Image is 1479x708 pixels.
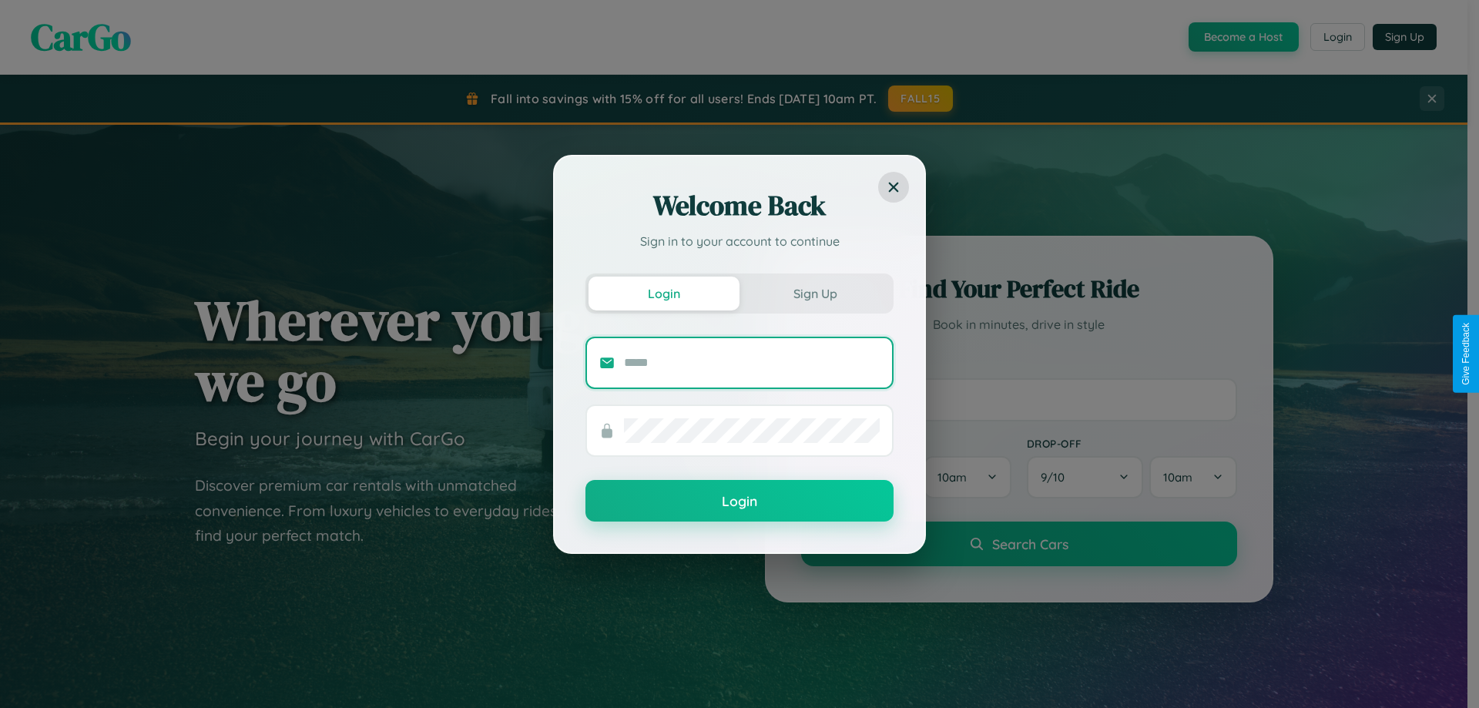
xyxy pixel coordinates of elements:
[589,277,739,310] button: Login
[585,187,894,224] h2: Welcome Back
[1461,323,1471,385] div: Give Feedback
[739,277,890,310] button: Sign Up
[585,480,894,522] button: Login
[585,232,894,250] p: Sign in to your account to continue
